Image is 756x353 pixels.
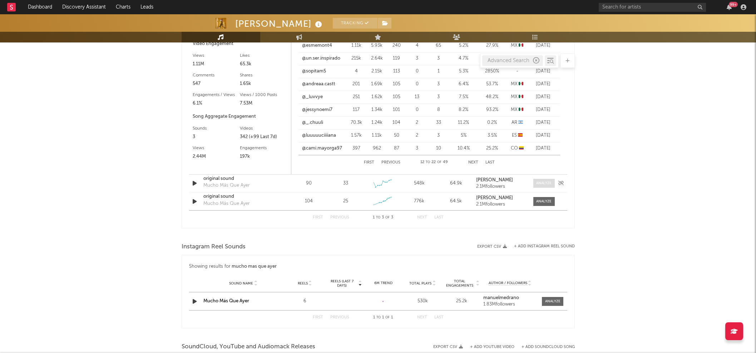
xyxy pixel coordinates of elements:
[451,42,476,49] div: 5.2 %
[483,296,537,301] a: manuelmedrano
[430,145,448,152] div: 10
[480,94,505,101] div: 48.2 %
[389,145,405,152] div: 87
[193,124,240,133] div: Sounds
[193,51,240,60] div: Views
[369,68,385,75] div: 2.15k
[451,132,476,139] div: 5 %
[430,81,448,88] div: 3
[240,71,287,80] div: Shares
[507,244,575,248] div: + Add Instagram Reel Sound
[292,180,326,187] div: 90
[508,81,526,88] div: MX
[408,132,426,139] div: 2
[193,144,240,152] div: Views
[519,43,523,48] span: 🇲🇽
[519,107,523,112] span: 🇲🇽
[389,106,405,114] div: 101
[480,81,505,88] div: 53.7 %
[240,144,287,152] div: Engagements
[229,281,253,286] span: Sound Name
[518,133,523,138] span: 🇪🇸
[343,180,348,187] div: 33
[203,193,278,200] div: original sound
[729,2,738,7] div: 99 +
[389,42,405,49] div: 240
[347,94,365,101] div: 251
[193,40,287,48] div: Video Engagement
[480,68,505,75] div: 2850 %
[302,119,323,126] a: @_.chuuli
[508,42,526,49] div: MX
[302,81,335,88] a: @andreaa.castt
[366,281,401,286] div: 6M Trend
[451,81,476,88] div: 6.4 %
[408,42,426,49] div: 4
[182,343,315,351] span: SoundCloud, YouTube and Audiomack Releases
[405,298,440,305] div: 530k
[369,81,385,88] div: 1.69k
[408,81,426,88] div: 0
[364,161,374,165] button: First
[519,146,524,151] span: 🇨🇴
[476,196,513,200] strong: [PERSON_NAME]
[530,132,557,139] div: [DATE]
[240,51,287,60] div: Likes
[313,316,323,319] button: First
[193,91,240,99] div: Engagements / Views
[193,152,240,161] div: 2.44M
[470,345,514,349] button: + Add YouTube Video
[302,132,336,139] a: @luuuuuciiiiana
[330,216,349,220] button: Previous
[444,298,480,305] div: 25.2k
[508,106,526,114] div: MX
[302,42,332,49] a: @esmemont4
[482,55,543,66] div: Advanced Search
[408,106,426,114] div: 0
[189,262,567,271] div: Showing results for
[313,216,323,220] button: First
[347,42,365,49] div: 1.11k
[203,175,278,182] a: original sound
[402,198,436,205] div: 776k
[333,18,377,29] button: Tracking
[302,94,323,101] a: @_luvvye
[203,299,249,303] a: Mucho Más Que Ayer
[476,196,526,201] a: [PERSON_NAME]
[530,119,557,126] div: [DATE]
[369,94,385,101] div: 1.62k
[430,119,448,126] div: 33
[444,279,475,288] span: Total Engagements
[193,112,287,121] div: Song Aggregate Engagement
[508,68,526,75] div: -
[369,106,385,114] div: 1.34k
[480,119,505,126] div: 0.2 %
[451,68,476,75] div: 5.3 %
[530,145,557,152] div: [DATE]
[298,281,308,286] span: Reels
[480,42,505,49] div: 27.9 %
[530,106,557,114] div: [DATE]
[451,119,476,126] div: 11.2 %
[240,80,287,88] div: 1.65k
[343,198,348,205] div: 25
[240,99,287,108] div: 7.53M
[530,94,557,101] div: [DATE]
[347,106,365,114] div: 117
[480,106,505,114] div: 93.2 %
[302,106,332,114] a: @jessynoemi7
[193,71,240,80] div: Comments
[468,161,478,165] button: Next
[389,81,405,88] div: 105
[477,244,507,249] button: Export CSV
[437,161,441,164] span: of
[385,316,390,319] span: of
[483,296,519,300] strong: manuelmedrano
[364,313,403,322] div: 1 1 1
[430,132,448,139] div: 3
[417,316,427,319] button: Next
[193,133,240,141] div: 3
[385,216,390,219] span: of
[519,82,523,86] span: 🇲🇽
